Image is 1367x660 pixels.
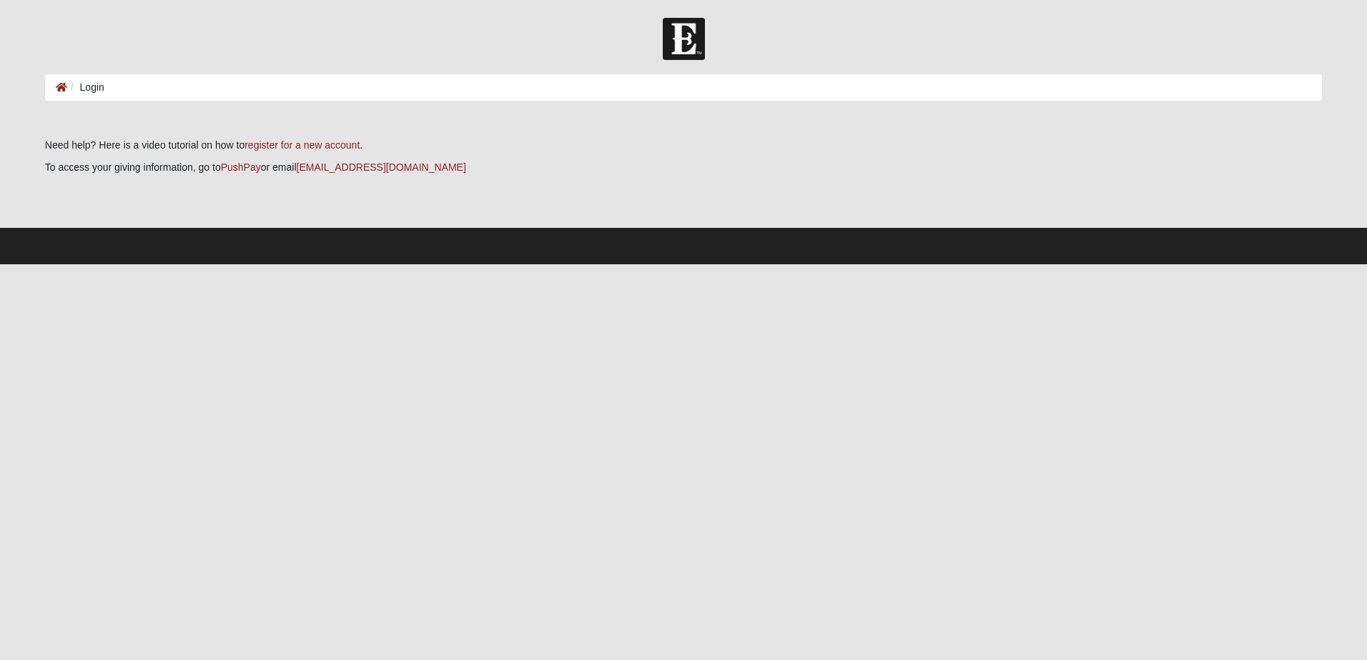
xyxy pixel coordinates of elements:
[45,160,1322,175] p: To access your giving information, go to or email
[221,161,261,173] a: PushPay
[245,139,360,151] a: register for a new account
[67,80,104,95] li: Login
[45,138,1322,153] p: Need help? Here is a video tutorial on how to .
[663,18,705,60] img: Church of Eleven22 Logo
[297,161,466,173] a: [EMAIL_ADDRESS][DOMAIN_NAME]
